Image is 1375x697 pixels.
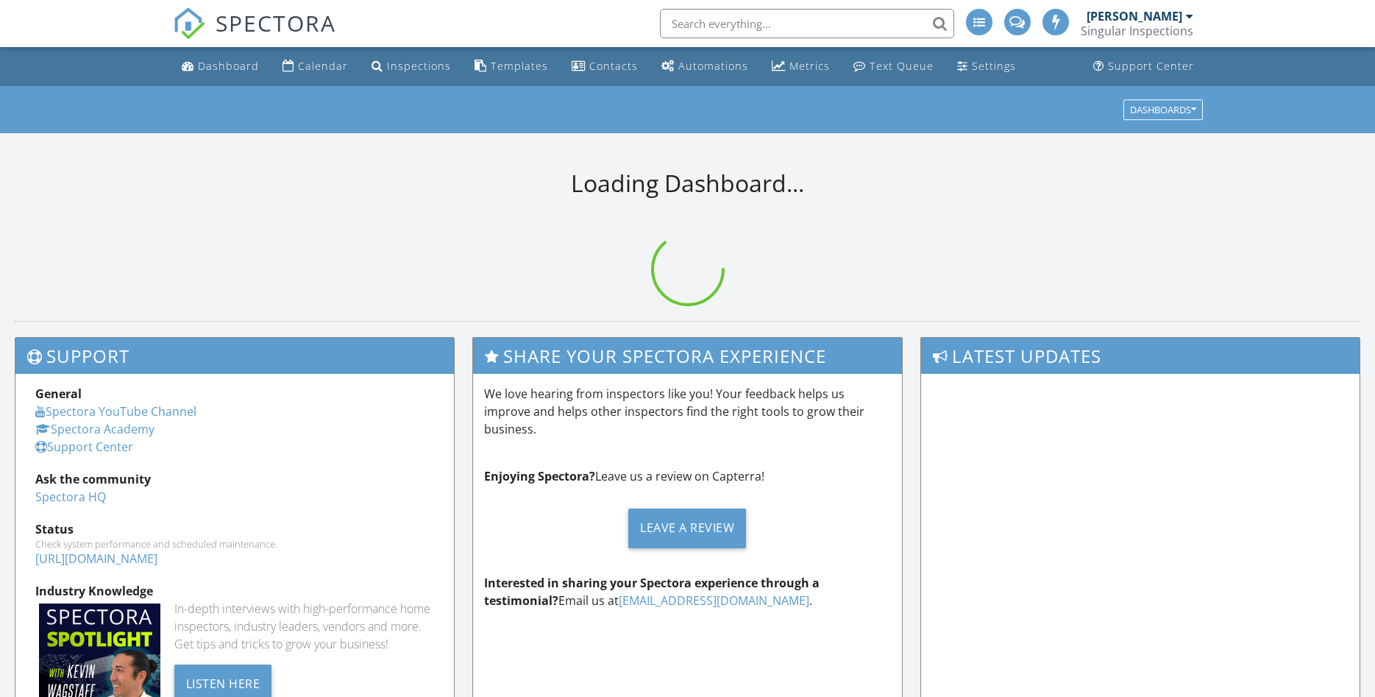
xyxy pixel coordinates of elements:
div: Singular Inspections [1081,24,1193,38]
div: Metrics [789,59,830,73]
h3: Share Your Spectora Experience [473,338,903,374]
a: Text Queue [848,53,939,80]
div: Ask the community [35,470,434,488]
div: Inspections [387,59,451,73]
div: Support Center [1108,59,1194,73]
h3: Latest Updates [921,338,1360,374]
div: Dashboards [1130,105,1196,115]
a: Spectora Academy [35,421,154,437]
div: [PERSON_NAME] [1087,9,1182,24]
h3: Support [15,338,454,374]
a: Spectora HQ [35,489,106,505]
a: Inspections [366,53,457,80]
a: Support Center [1087,53,1200,80]
p: Leave us a review on Capterra! [484,467,892,485]
div: Settings [972,59,1016,73]
strong: Enjoying Spectora? [484,468,595,484]
a: Calendar [277,53,354,80]
a: [URL][DOMAIN_NAME] [35,551,157,567]
div: Leave a Review [628,509,746,548]
a: SPECTORA [173,20,336,51]
input: Search everything... [660,9,954,38]
a: Automations (Advanced) [655,53,754,80]
div: Automations [678,59,748,73]
img: The Best Home Inspection Software - Spectora [173,7,205,40]
div: Templates [491,59,548,73]
a: Listen Here [174,675,272,691]
a: Support Center [35,439,133,455]
a: Templates [469,53,554,80]
a: Dashboard [176,53,265,80]
div: Dashboard [198,59,259,73]
a: Settings [951,53,1022,80]
div: Text Queue [870,59,934,73]
p: We love hearing from inspectors like you! Your feedback helps us improve and helps other inspecto... [484,385,892,438]
button: Dashboards [1123,99,1203,120]
a: [EMAIL_ADDRESS][DOMAIN_NAME] [619,592,809,609]
div: In-depth interviews with high-performance home inspectors, industry leaders, vendors and more. Ge... [174,600,434,653]
strong: Interested in sharing your Spectora experience through a testimonial? [484,575,820,609]
div: Calendar [298,59,348,73]
div: Industry Knowledge [35,582,434,600]
a: Contacts [566,53,644,80]
span: SPECTORA [216,7,336,38]
strong: General [35,386,82,402]
p: Email us at . [484,574,892,609]
a: Metrics [766,53,836,80]
a: Spectora YouTube Channel [35,403,196,420]
a: Leave a Review [484,497,892,559]
div: Contacts [589,59,638,73]
div: Check system performance and scheduled maintenance. [35,538,434,550]
div: Status [35,520,434,538]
